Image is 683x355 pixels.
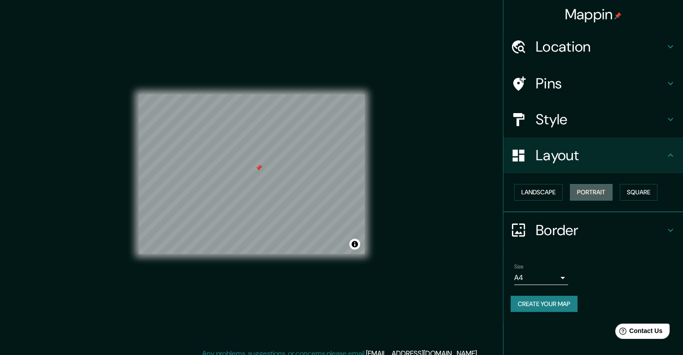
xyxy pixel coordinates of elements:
iframe: Help widget launcher [603,320,673,345]
canvas: Map [139,94,365,254]
div: Layout [503,137,683,173]
h4: Mappin [565,5,622,23]
div: Style [503,101,683,137]
button: Landscape [514,184,563,201]
h4: Style [536,110,665,128]
div: Pins [503,66,683,101]
div: Location [503,29,683,65]
label: Size [514,263,524,270]
div: Border [503,212,683,248]
button: Portrait [570,184,612,201]
div: A4 [514,271,568,285]
img: pin-icon.png [614,12,621,19]
h4: Pins [536,75,665,92]
h4: Layout [536,146,665,164]
h4: Border [536,221,665,239]
button: Toggle attribution [349,239,360,250]
button: Square [620,184,657,201]
button: Create your map [511,296,577,312]
h4: Location [536,38,665,56]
